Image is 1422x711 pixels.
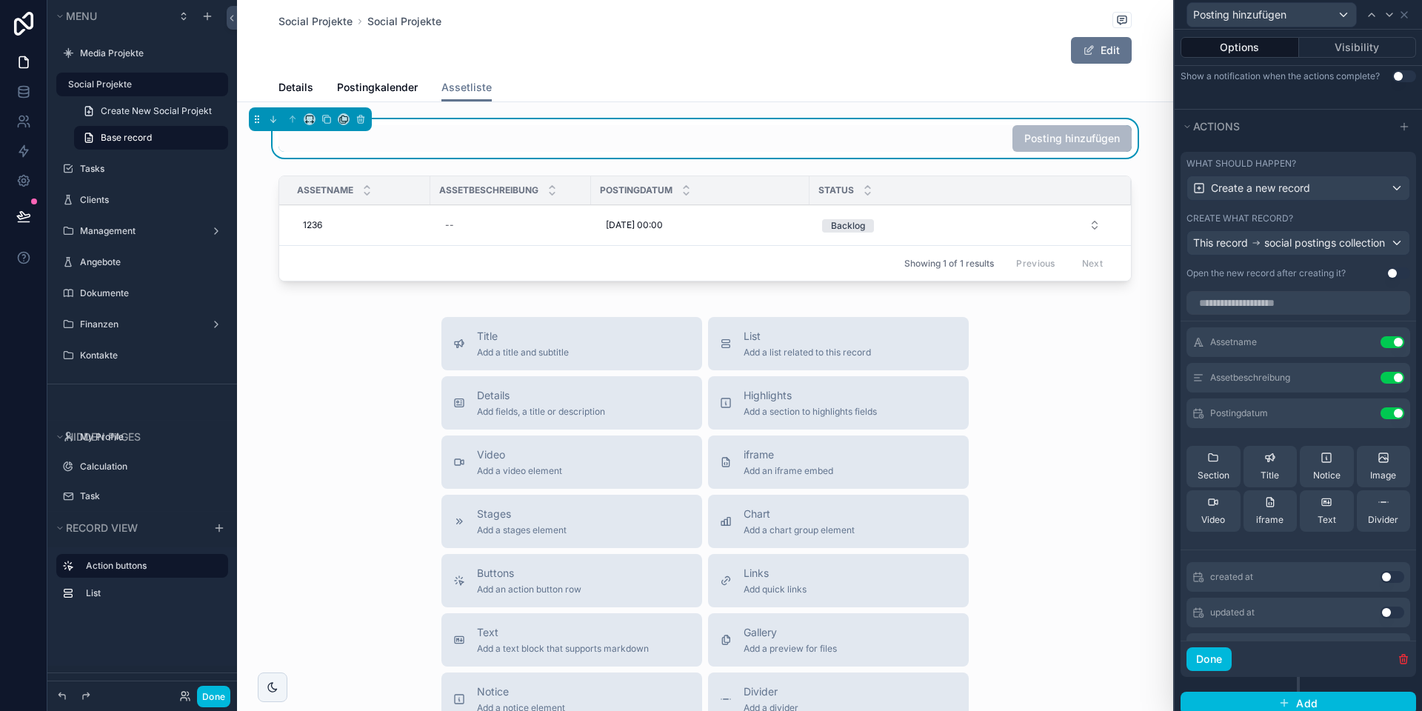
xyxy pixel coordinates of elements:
[1193,7,1286,22] span: Posting hinzufügen
[80,490,219,502] label: Task
[1318,514,1336,526] span: Text
[744,329,871,344] span: List
[744,643,837,655] span: Add a preview for files
[600,184,672,196] span: Postingdatum
[1071,37,1132,64] button: Edit
[818,184,854,196] span: Status
[1186,267,1346,279] div: Open the new record after creating it?
[904,258,994,270] span: Showing 1 of 1 results
[1210,571,1253,583] span: created at
[337,74,418,104] a: Postingkalender
[86,587,216,599] label: List
[1186,446,1241,487] button: Section
[53,6,169,27] button: Menu
[477,507,567,521] span: Stages
[47,547,237,620] div: scrollable content
[477,625,649,640] span: Text
[744,388,877,403] span: Highlights
[477,584,581,595] span: Add an action button row
[477,447,562,462] span: Video
[744,566,807,581] span: Links
[278,74,313,104] a: Details
[80,287,219,299] label: Dokumente
[708,376,969,430] button: HighlightsAdd a section to highlights fields
[1300,490,1354,532] button: Text
[1357,446,1411,487] button: Image
[74,126,228,150] a: Base record
[744,465,833,477] span: Add an iframe embed
[744,625,837,640] span: Gallery
[744,347,871,358] span: Add a list related to this record
[367,14,441,29] a: Social Projekte
[1181,70,1380,82] div: Show a notification when the actions complete?
[1300,446,1354,487] button: Notice
[708,613,969,667] button: GalleryAdd a preview for files
[1264,236,1385,250] span: social postings collection
[278,14,353,29] a: Social Projekte
[1193,236,1248,250] span: This record
[80,461,219,473] label: Calculation
[1181,37,1299,58] button: Options
[197,686,230,707] button: Done
[1210,407,1268,419] span: Postingdatum
[441,613,702,667] button: TextAdd a text block that supports markdown
[744,584,807,595] span: Add quick links
[477,566,581,581] span: Buttons
[1370,470,1396,481] span: Image
[744,684,798,699] span: Divider
[1296,697,1318,710] span: Add
[1357,490,1411,532] button: Divider
[80,431,219,443] label: My Profile
[278,80,313,95] span: Details
[1210,372,1290,384] span: Assetbeschreibung
[708,317,969,370] button: ListAdd a list related to this record
[441,376,702,430] button: DetailsAdd fields, a title or description
[66,521,138,534] span: Record view
[744,507,855,521] span: Chart
[477,388,605,403] span: Details
[477,347,569,358] span: Add a title and subtitle
[80,350,219,361] a: Kontakte
[66,10,97,22] span: Menu
[1210,607,1255,618] span: updated at
[1186,176,1410,201] button: Create a new record
[80,47,219,59] label: Media Projekte
[1299,37,1417,58] button: Visibility
[1244,446,1298,487] button: Title
[1186,647,1232,671] button: Done
[1181,116,1389,137] button: Actions
[1261,470,1279,481] span: Title
[80,163,219,175] label: Tasks
[80,194,219,206] label: Clients
[744,406,877,418] span: Add a section to highlights fields
[337,80,418,95] span: Postingkalender
[297,184,353,196] span: Assetname
[708,554,969,607] button: LinksAdd quick links
[441,435,702,489] button: VideoAdd a video element
[441,495,702,548] button: StagesAdd a stages element
[1193,120,1240,133] span: Actions
[1368,514,1398,526] span: Divider
[441,80,492,95] span: Assetliste
[744,524,855,536] span: Add a chart group element
[1186,158,1296,170] label: What should happen?
[1186,213,1293,224] label: Create what record?
[80,256,219,268] label: Angebote
[744,447,833,462] span: iframe
[477,643,649,655] span: Add a text block that supports markdown
[1186,2,1357,27] button: Posting hinzufügen
[53,518,204,538] button: Record view
[80,318,198,330] label: Finanzen
[53,427,222,447] button: Hidden pages
[68,79,219,90] label: Social Projekte
[708,435,969,489] button: iframeAdd an iframe embed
